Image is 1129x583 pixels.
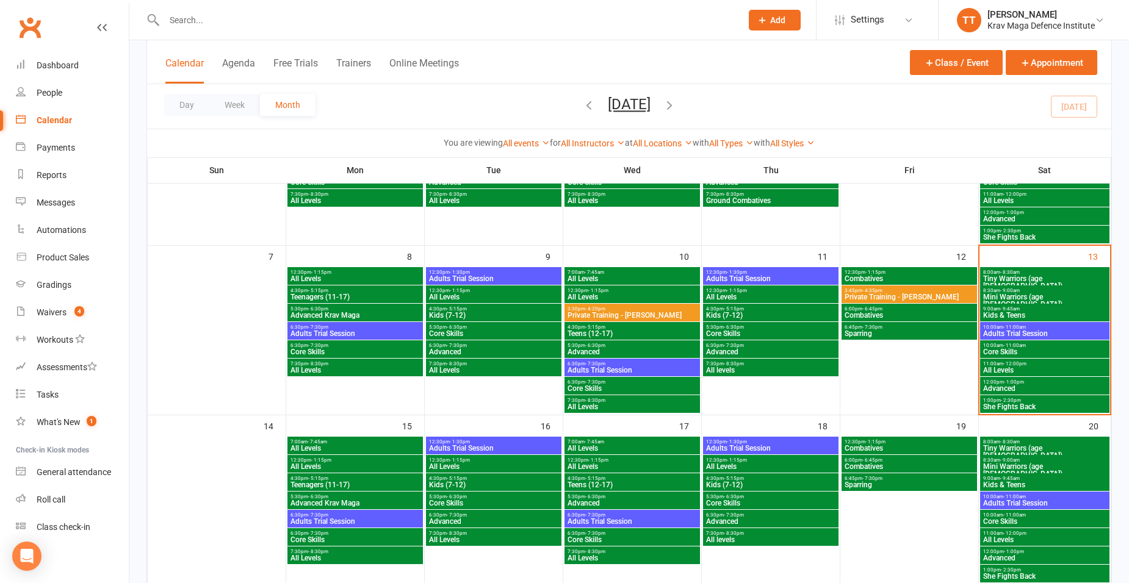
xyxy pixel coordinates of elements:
div: People [37,88,62,98]
span: 7:30pm [428,191,559,197]
span: - 9:00am [1000,288,1020,293]
span: 6:30pm [290,343,420,348]
span: 7:30pm [705,361,836,367]
div: Waivers [37,307,67,317]
span: - 6:30pm [585,343,605,348]
span: 6:30pm [428,512,559,518]
div: Reports [37,170,67,180]
button: Day [164,94,209,116]
span: Teenagers (11-17) [290,481,420,488]
span: 12:30pm [567,457,698,463]
button: Class / Event [910,50,1003,75]
span: - 5:15pm [308,288,328,293]
span: Core Skills [428,499,559,507]
span: - 6:45pm [862,306,882,312]
span: 7:30pm [290,191,420,197]
span: - 8:30pm [308,361,328,367]
span: Advanced [705,348,836,356]
span: All Levels [428,367,559,374]
button: Appointment [1006,50,1097,75]
span: Core Skills [290,348,420,356]
span: She Fights Back [983,403,1107,410]
span: Core Skills [705,499,836,507]
span: 8:00am [983,270,1107,275]
span: All Levels [428,197,559,204]
span: - 1:15pm [865,270,886,275]
span: - 4:35pm [862,288,882,293]
span: Adults Trial Session [983,330,1107,337]
th: Mon [286,157,425,183]
span: - 7:30pm [862,324,882,330]
span: 6:30pm [705,343,836,348]
span: All Levels [567,293,698,301]
span: - 5:15pm [585,476,605,481]
span: Private Training - [PERSON_NAME] [844,293,975,301]
div: TT [957,8,981,32]
span: - 1:15pm [311,270,331,275]
a: Waivers 4 [16,299,129,326]
div: 17 [679,415,701,435]
span: All Levels [567,445,698,452]
span: 4:30pm [567,324,698,330]
div: Krav Maga Defence Institute [987,20,1095,31]
span: - 8:30pm [724,361,744,367]
span: - 11:00am [1003,324,1026,330]
div: Automations [37,225,86,235]
span: - 7:30pm [724,512,744,518]
span: 5:30pm [705,324,836,330]
a: Calendar [16,107,129,134]
span: Advanced [567,348,698,356]
span: 5:30pm [428,494,559,499]
span: All Levels [567,275,698,282]
span: Settings [851,6,884,34]
strong: You are viewing [444,138,503,148]
span: 6:30pm [428,343,559,348]
span: Teens (12-17) [567,481,698,488]
span: 12:30pm [290,457,420,463]
span: - 1:15pm [588,457,608,463]
div: Calendar [37,115,72,125]
span: 12:30pm [290,270,420,275]
span: 12:30pm [428,270,559,275]
th: Thu [702,157,840,183]
span: - 2:30pm [1001,398,1021,403]
span: - 5:15pm [447,476,467,481]
span: - 5:15pm [724,476,744,481]
span: All Levels [705,293,836,301]
span: 12:30pm [428,439,559,445]
a: Gradings [16,271,129,299]
span: 1:00pm [983,398,1107,403]
div: 15 [402,415,424,435]
span: 5:30pm [705,494,836,499]
span: 6:00pm [844,457,975,463]
button: Online Meetings [389,57,459,84]
a: Automations [16,216,129,244]
span: - 1:30pm [727,270,747,275]
span: - 9:00am [1000,457,1020,463]
span: - 6:30pm [447,324,467,330]
span: - 5:15pm [724,306,744,312]
span: Tiny Warriors (age [DEMOGRAPHIC_DATA]) [983,275,1107,290]
span: - 1:15pm [727,288,747,293]
span: - 8:30pm [447,361,467,367]
span: 12:00pm [983,210,1107,215]
span: Advanced [567,499,698,507]
div: 19 [956,415,978,435]
input: Search... [161,12,733,29]
span: Kids (7-12) [705,481,836,488]
span: Adults Trial Session [705,275,836,282]
span: 12:30pm [428,457,559,463]
div: Messages [37,198,75,207]
span: - 6:30pm [447,494,467,499]
div: 14 [264,415,286,435]
span: 12:30pm [567,288,698,293]
span: 6:30pm [567,379,698,385]
span: 6:30pm [705,512,836,518]
div: Dashboard [37,60,79,70]
a: People [16,79,129,107]
a: All Instructors [561,138,625,148]
span: 7:30pm [705,191,836,197]
span: Adults Trial Session [290,330,420,337]
span: - 9:45am [1000,476,1020,481]
span: - 6:30pm [308,306,328,312]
